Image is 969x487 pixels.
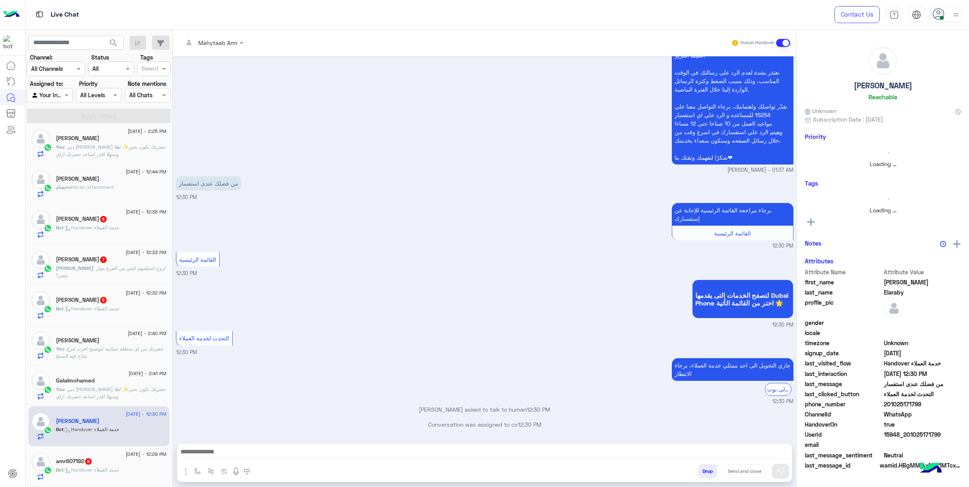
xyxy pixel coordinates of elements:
[44,305,52,313] img: WhatsApp
[805,257,834,265] h6: Attributes
[56,144,166,157] span: دبي فون ماهيتاب عمرو اتمني حضرتك تكون بخير✨ اهلا وسهلا اقدر اساعد حضرتك ازاي
[672,358,793,381] p: 14/8/2025, 12:30 PM
[912,10,921,19] img: tab
[805,461,878,470] span: last_message_id
[916,455,945,483] img: hulul-logo.png
[56,467,64,473] span: Bot
[140,53,153,62] label: Tags
[176,270,197,276] span: 12:30 PM
[884,410,961,419] span: 2
[56,216,107,222] h5: mohamed Ahmed🐯
[870,160,896,167] span: Loading ...
[884,440,961,449] span: null
[672,203,793,226] p: 14/8/2025, 12:30 PM
[32,291,50,310] img: defaultAdmin.png
[32,130,50,148] img: defaultAdmin.png
[805,288,882,297] span: last_name
[44,143,52,152] img: WhatsApp
[884,339,961,347] span: Unknown
[176,176,241,190] p: 14/8/2025, 12:30 PM
[884,298,904,318] img: defaultAdmin.png
[884,400,961,408] span: 201025171799
[91,53,109,62] label: Status
[805,440,882,449] span: email
[194,468,201,474] img: select flow
[176,349,197,355] span: 12:30 PM
[56,386,166,399] span: دبي فون ماهيتاب عمرو اتمني حضرتك تكون بخير✨ اهلا وسهلا اقدر اساعد حضرتك ازاي
[56,144,64,150] span: You
[880,461,961,470] span: wamid.HBgMMjAxMDI1MTcxNzk5FQIAEhggOTlBQ0Y4RkFBQjZCOUM1MTU1QTQzNThFMzc4NDhERjgA
[884,370,961,378] span: 2025-08-14T09:30:44.238Z
[3,35,18,50] img: 1403182699927242
[32,372,50,390] img: defaultAdmin.png
[723,464,766,478] button: Send and close
[805,133,826,140] h6: Priority
[884,288,961,297] span: Elaraby
[868,93,897,100] h6: Reachable
[56,337,99,344] h5: Moataz Gamal
[813,115,883,124] span: Subscription Date : [DATE]
[886,6,902,23] a: tab
[807,145,959,160] div: loading...
[527,406,550,413] span: 12:30 PM
[672,48,793,164] p: 14/8/2025, 1:37 AM
[100,216,107,222] span: 6
[126,168,166,175] span: [DATE] - 12:44 PM
[870,207,896,214] span: Loading ...
[884,420,961,429] span: true
[179,256,216,263] span: القائمة الرئيسية
[176,405,793,414] p: [PERSON_NAME] asked to talk to human
[518,421,541,428] span: 12:30 PM
[179,335,229,342] span: التحدث لخدمة العملاء
[884,390,961,398] span: التحدث لخدمة العملاء
[32,332,50,350] img: defaultAdmin.png
[807,192,959,206] div: loading...
[128,79,166,88] label: Note mentions
[56,346,64,352] span: You
[51,9,79,20] p: Live Chat
[27,109,171,123] button: Apply Filters
[64,426,119,432] span: : Handover خدمة العملاء
[140,64,159,75] div: Select
[32,251,50,269] img: defaultAdmin.png
[940,241,946,247] img: notes
[56,386,64,392] span: You
[805,370,882,378] span: last_interaction
[56,184,68,190] span: حسام
[100,256,107,263] span: 7
[231,467,241,476] img: send voice note
[56,256,107,263] h5: Omar Bahnas
[109,38,118,48] span: search
[79,79,98,88] label: Priority
[56,426,64,432] span: Bot
[32,210,50,229] img: defaultAdmin.png
[805,278,882,286] span: first_name
[56,346,163,359] span: حضرتك من اي منطقه سكنية لتوضيح اقرب فرع متاح فيه المنتج
[854,81,912,90] h5: [PERSON_NAME]
[126,208,166,216] span: [DATE] - 12:36 PM
[30,79,63,88] label: Assigned to:
[244,468,250,475] img: make a call
[805,339,882,347] span: timezone
[805,298,882,317] span: profile_pic
[951,10,961,20] img: profile
[805,359,882,367] span: last_visited_flow
[56,305,64,312] span: Bot
[805,329,882,337] span: locale
[869,47,897,75] img: defaultAdmin.png
[100,297,107,303] span: 5
[56,175,99,182] h5: حسام زيان
[56,224,64,231] span: Bot
[3,6,19,23] img: Logo
[44,466,52,474] img: WhatsApp
[695,291,790,307] span: لتصفح الخدمات التى يقدمها Dubai Phone اختر من القائمة الأتية 🌟
[805,410,882,419] span: ChannelId
[805,430,882,439] span: UserId
[890,10,899,19] img: tab
[44,346,52,354] img: WhatsApp
[727,167,793,174] span: [PERSON_NAME] - 01:37 AM
[834,6,880,23] a: Contact Us
[805,107,836,115] span: Unknown
[64,467,119,473] span: : Handover خدمة العملاء
[805,400,882,408] span: phone_number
